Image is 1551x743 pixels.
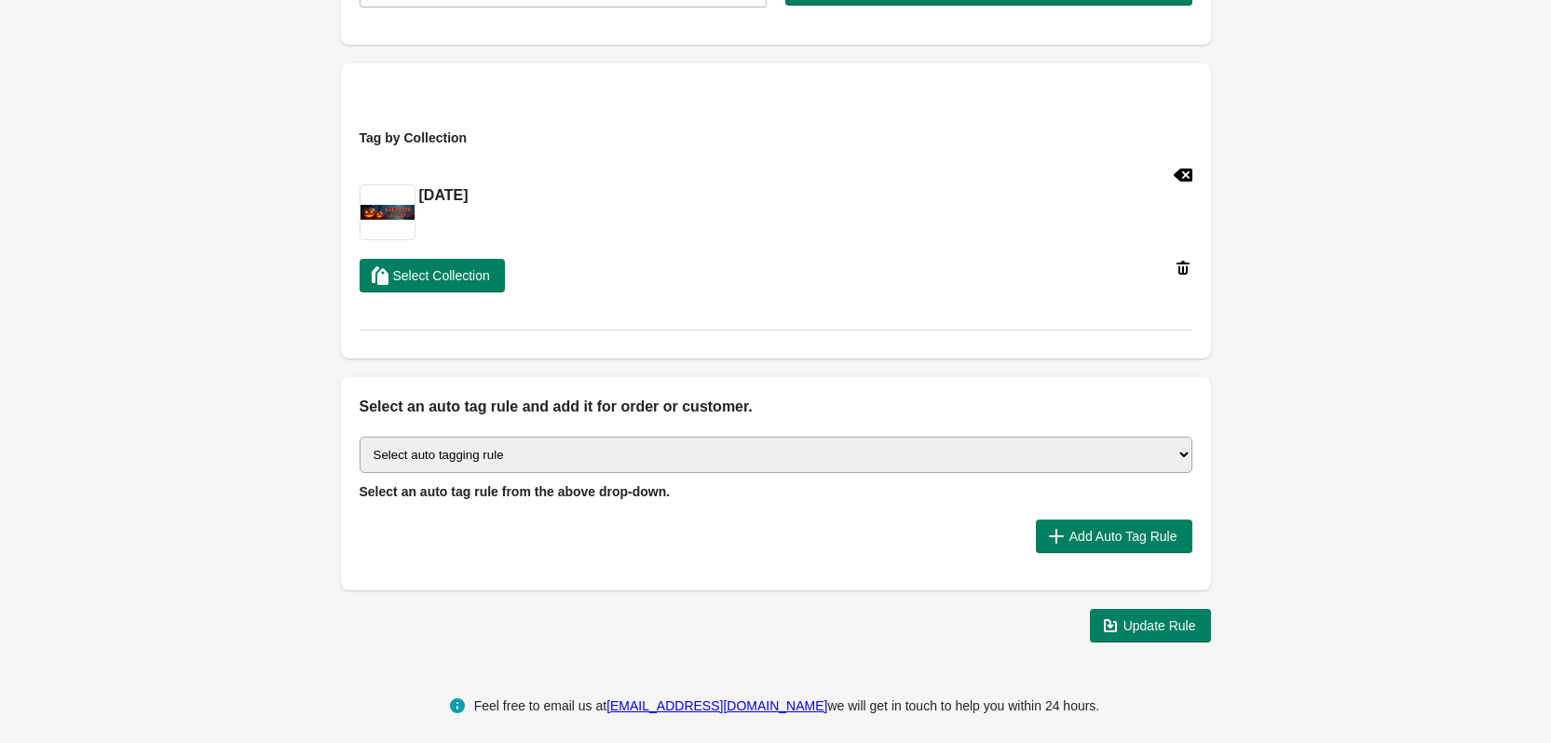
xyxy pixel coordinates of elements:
[1036,520,1192,553] button: Add Auto Tag Rule
[360,396,1192,418] h2: Select an auto tag rule and add it for order or customer.
[360,130,468,145] span: Tag by Collection
[393,268,490,283] span: Select Collection
[474,695,1100,717] div: Feel free to email us at we will get in touch to help you within 24 hours.
[1123,618,1196,633] span: Update Rule
[606,698,827,713] a: [EMAIL_ADDRESS][DOMAIN_NAME]
[1090,609,1211,642] button: Update Rule
[419,184,469,207] h2: [DATE]
[1069,529,1177,544] span: Add Auto Tag Rule
[360,484,671,499] span: Select an auto tag rule from the above drop-down.
[361,205,415,221] img: CollectieHeader_Halloween2025.png
[360,259,505,292] button: Select Collection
